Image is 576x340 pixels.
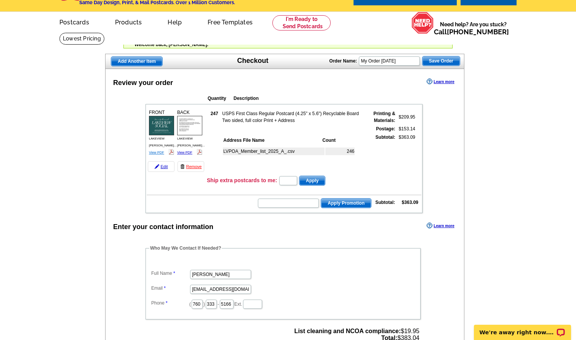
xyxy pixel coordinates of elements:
img: pdf_logo.png [197,149,202,155]
div: Review your order [113,78,173,88]
label: Full Name [151,270,189,277]
th: Address File Name [223,136,321,144]
td: $209.95 [397,110,416,124]
strong: Order Name: [329,58,357,64]
img: pencil-icon.gif [155,164,159,169]
div: BACK [176,108,203,157]
img: small-thumb.jpg [149,116,174,135]
a: Edit [148,161,174,172]
img: small-thumb.jpg [177,116,202,135]
a: Add Another Item [111,56,163,66]
span: Apply [299,176,325,185]
span: Add Another Item [111,57,162,66]
td: USPS First Class Regular Postcard (4.25" x 5.6") Recyclable Board Two sided, full color Print + A... [222,110,365,124]
div: FRONT [148,108,175,157]
div: Enter your contact information [113,222,213,232]
a: View PDF [177,151,192,154]
button: Save Order [422,56,460,66]
h1: Checkout [237,57,269,65]
span: Call [434,28,509,36]
a: Postcards [47,13,101,30]
a: Learn more [427,79,454,85]
img: trashcan-icon.gif [180,164,185,169]
strong: List cleaning and NCOA compliance: [294,328,401,334]
th: Quantity [207,95,232,102]
strong: Subtotal: [376,135,395,140]
a: View PDF [149,151,164,154]
strong: Subtotal: [375,200,395,205]
td: $363.09 [397,133,416,173]
strong: Postage: [376,126,395,132]
span: Apply Promotion [321,199,371,208]
span: Need help? Are you stuck? [434,21,513,36]
span: Save Order [422,56,460,66]
legend: Who May We Contact If Needed? [149,245,222,252]
strong: $363.09 [402,200,418,205]
a: Free Templates [195,13,265,30]
td: $153.14 [397,125,416,133]
iframe: LiveChat chat widget [469,316,576,340]
th: Count [322,136,355,144]
strong: Printing & Materials: [373,111,395,123]
td: LVPOA_Member_list_2025_A_.csv [223,148,325,155]
span: Welcome back, [PERSON_NAME]. [134,42,208,47]
a: Products [103,13,154,30]
td: 246 [325,148,355,155]
th: Description [233,95,373,102]
img: help [411,12,434,34]
img: pdf_logo.png [168,149,174,155]
h3: Ship extra postcards to me: [207,177,277,184]
label: Email [151,285,189,292]
a: Learn more [427,223,454,229]
a: [PHONE_NUMBER] [447,28,509,36]
a: Remove [178,161,204,172]
strong: 247 [211,111,218,116]
a: Help [155,13,194,30]
label: Phone [151,300,189,306]
button: Apply Promotion [321,198,371,208]
button: Apply [299,176,325,186]
dd: ( ) - Ext. [149,298,417,310]
span: LAKEVIEW [PERSON_NAME]... [177,137,205,147]
span: LAKEVIEW [PERSON_NAME]... [149,137,176,147]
